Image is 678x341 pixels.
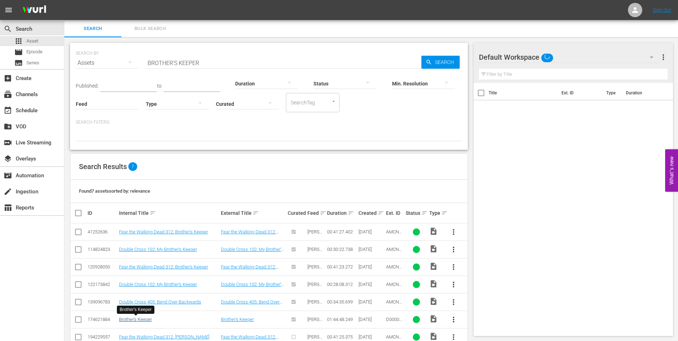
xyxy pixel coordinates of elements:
span: sort [320,210,326,216]
button: Search [421,56,460,69]
div: Assets [76,53,139,73]
span: Asset [26,38,38,45]
div: Brother's Keeper [120,307,152,313]
a: Brother's Keeper [221,317,254,322]
span: sort [348,210,354,216]
button: Open Feedback Widget [665,149,678,192]
div: [DATE] [358,229,384,234]
span: Video [429,262,438,271]
span: Bulk Search [126,25,174,33]
button: more_vert [445,241,462,258]
span: Live Streaming [4,138,12,147]
span: AMCNVR0000024144 [386,264,402,280]
button: more_vert [445,311,462,328]
span: Automation [4,171,12,180]
div: Curated [288,210,305,216]
span: Create [4,74,12,83]
span: more_vert [449,263,458,271]
div: Duration [327,209,356,217]
a: Double Cross 102: My Brother's Keeper [119,282,197,287]
span: Video [429,297,438,306]
a: Brother's Keeper [119,317,152,322]
span: Episode [14,48,23,56]
span: 7 [128,162,137,171]
span: more_vert [449,228,458,236]
div: 194229557 [88,334,117,340]
span: Search [69,25,117,33]
div: [DATE] [358,299,384,305]
span: more_vert [659,53,668,61]
span: Video [429,315,438,323]
button: more_vert [445,223,462,241]
span: [PERSON_NAME] Feed [307,282,323,298]
th: Title [489,83,557,103]
div: Ext. ID [386,210,404,216]
div: 122173842 [88,282,117,287]
span: Video [429,332,438,341]
span: VOD [4,122,12,131]
span: AMCNVR0000058848 [386,299,402,315]
a: Double Cross 102: My Brother's Keeper [119,247,197,252]
div: Feed [307,209,325,217]
div: Status [406,209,427,217]
span: AMCNVR0000036986 [386,282,402,298]
div: Created [358,209,384,217]
div: Internal Title [119,209,219,217]
span: Video [429,244,438,253]
p: Search Filters: [76,119,462,125]
div: 120928050 [88,264,117,270]
div: 00:34:35.699 [327,299,356,305]
span: Video [429,227,438,236]
span: Found 7 assets sorted by: relevance [79,188,150,194]
a: Sign Out [653,7,671,13]
span: sort [421,210,428,216]
span: menu [4,6,13,14]
span: Reports [4,203,12,212]
span: Asset [14,37,23,45]
span: sort [253,210,259,216]
span: Ingestion [4,187,12,196]
span: Search [4,25,12,33]
span: Video [429,280,438,288]
span: Channels [4,90,12,99]
button: Open [330,98,337,105]
div: [DATE] [358,282,384,287]
button: more_vert [445,258,462,276]
div: 00:41:27.402 [327,229,356,234]
a: Fear the Walking Dead 312: Brother's Keeper [119,264,208,270]
a: Fear the Walking Dead 312: Brother's Keeper [221,229,279,240]
span: Episode [26,48,43,55]
span: Series [14,59,23,67]
a: Double Cross 405: Bend Over Backwards [221,299,282,310]
div: 174621884 [88,317,117,322]
th: Ext. ID [557,83,602,103]
span: [PERSON_NAME] Feed [307,299,323,315]
div: 00:28:08.312 [327,282,356,287]
div: 00:41:23.272 [327,264,356,270]
span: more_vert [449,315,458,324]
span: AMCNVR0000007017 [386,229,402,245]
div: 00:41:25.375 [327,334,356,340]
span: [PERSON_NAME] Feed [307,317,323,333]
div: 114824823 [88,247,117,252]
button: more_vert [445,293,462,311]
a: Fear the Walking Dead 312: [PERSON_NAME] [119,334,209,340]
span: [PERSON_NAME] Feed [307,264,323,280]
div: 00:30:22.738 [327,247,356,252]
button: more_vert [445,276,462,293]
span: Search [432,56,460,69]
div: [DATE] [358,334,384,340]
span: D0000043986 [386,317,402,327]
span: Search Results [79,162,127,171]
span: [PERSON_NAME] Feed [307,247,323,263]
a: Double Cross 405: Bend Over Backwards [119,299,201,305]
span: sort [150,210,156,216]
a: Double Cross 102: My Brother's Keeper [221,282,284,292]
span: sort [441,210,448,216]
span: Published: [76,83,99,89]
span: [PERSON_NAME] Feed [307,229,323,245]
span: to [157,83,162,89]
button: more_vert [659,49,668,66]
th: Duration [622,83,664,103]
a: Fear the Walking Dead 312: Brother's Keeper [221,264,279,275]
